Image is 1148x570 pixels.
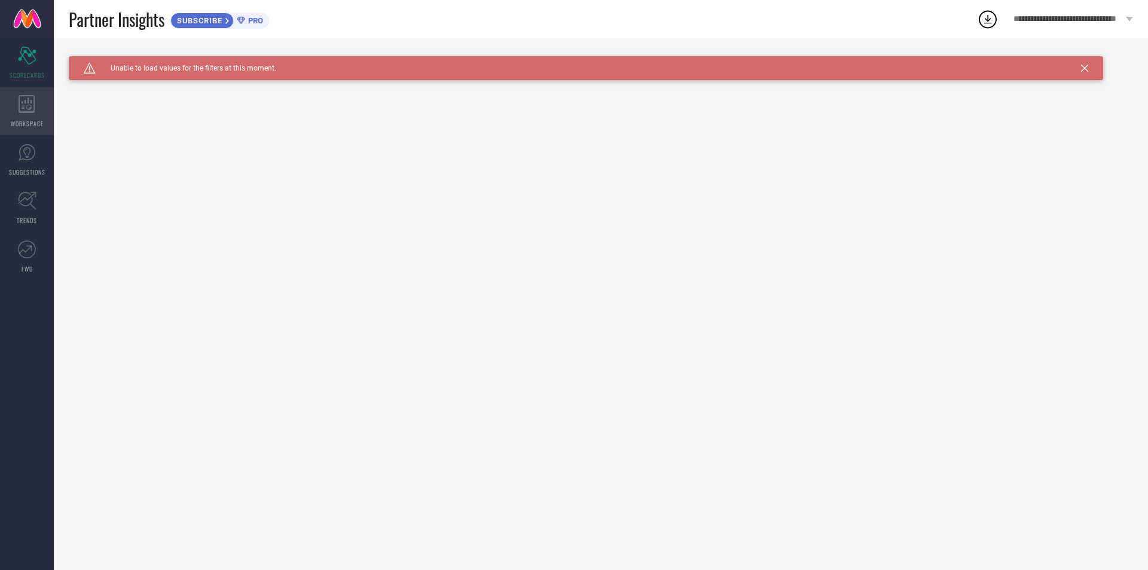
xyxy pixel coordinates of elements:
[170,10,269,29] a: SUBSCRIBEPRO
[96,64,276,72] span: Unable to load values for the filters at this moment.
[17,216,37,225] span: TRENDS
[10,71,45,80] span: SCORECARDS
[69,7,164,32] span: Partner Insights
[977,8,999,30] div: Open download list
[245,16,263,25] span: PRO
[22,264,33,273] span: FWD
[9,167,45,176] span: SUGGESTIONS
[11,119,44,128] span: WORKSPACE
[171,16,225,25] span: SUBSCRIBE
[69,56,1133,66] div: Unable to load filters at this moment. Please try later.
